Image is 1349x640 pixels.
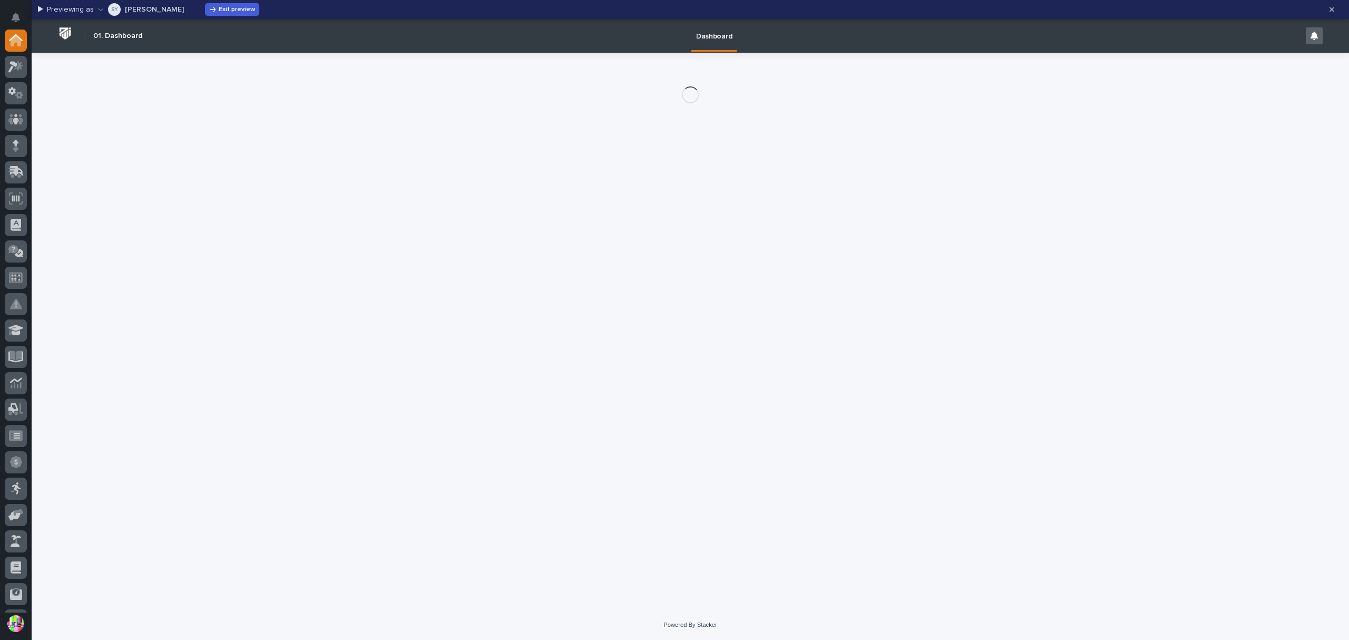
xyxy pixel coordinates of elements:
button: users-avatar [5,613,27,635]
p: [PERSON_NAME] [125,6,184,13]
a: Powered By Stacker [663,622,717,628]
img: Workspace Logo [55,24,75,43]
button: Notifications [5,6,27,28]
a: Workspace Logo [53,18,77,53]
div: Spenser Yoder [111,3,118,16]
p: Dashboard [696,19,732,41]
button: Exit preview [205,3,259,16]
p: Previewing as [47,5,94,14]
span: Exit preview [219,6,255,13]
a: Dashboard [691,19,737,50]
div: Notifications [13,13,27,30]
h2: 01. Dashboard [93,32,142,41]
button: Spenser Yoder[PERSON_NAME] [98,1,184,18]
